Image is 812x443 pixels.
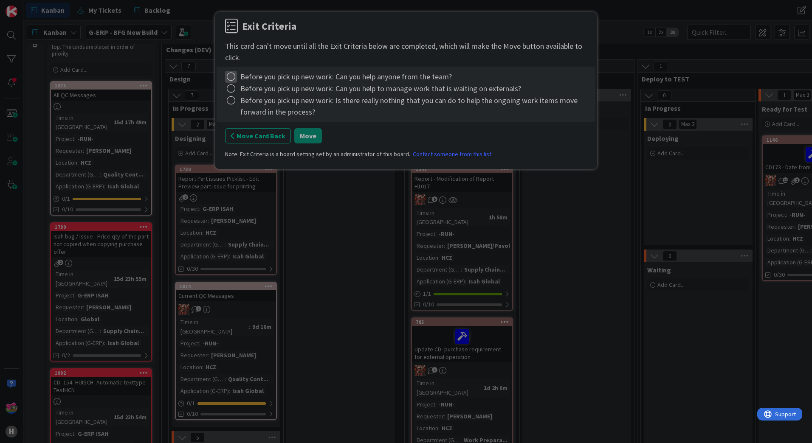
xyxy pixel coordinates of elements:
[242,19,296,34] div: Exit Criteria
[294,128,322,143] button: Move
[225,150,587,159] div: Note: Exit Criteria is a board setting set by an administrator of this board.
[240,71,452,82] div: Before you pick up new work: Can you help anyone from the team?
[225,40,587,63] div: This card can't move until all the Exit Criteria below are completed, which will make the Move bu...
[18,1,39,11] span: Support
[413,150,493,159] a: Contact someone from this list.
[240,95,587,118] div: Before you pick up new work: Is there really nothing that you can do to help the ongoing work ite...
[240,83,521,94] div: Before you pick up new work: Can you help to manage work that is waiting on externals?
[225,128,291,143] button: Move Card Back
